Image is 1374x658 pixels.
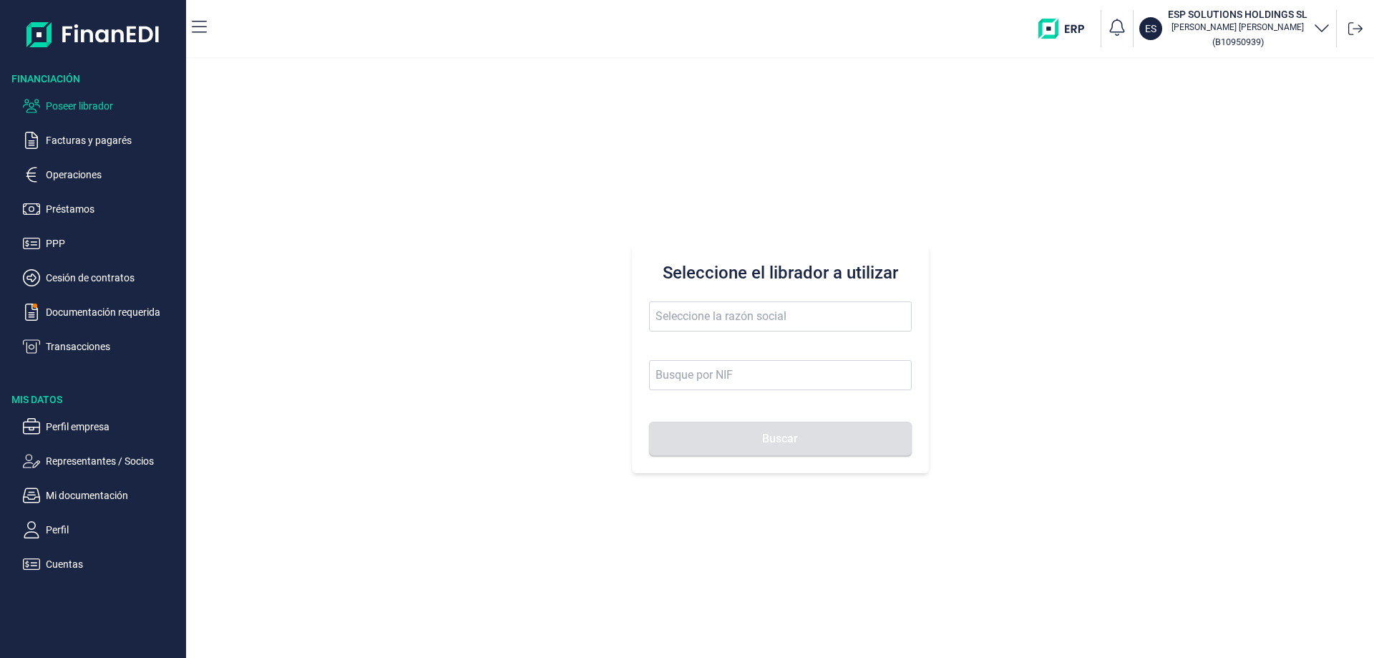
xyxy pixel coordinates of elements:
[649,422,912,456] button: Buscar
[46,556,180,573] p: Cuentas
[649,360,912,390] input: Busque por NIF
[46,521,180,538] p: Perfil
[23,487,180,504] button: Mi documentación
[649,301,912,332] input: Seleccione la razón social
[46,97,180,115] p: Poseer librador
[23,166,180,183] button: Operaciones
[46,200,180,218] p: Préstamos
[649,261,912,284] h3: Seleccione el librador a utilizar
[46,304,180,321] p: Documentación requerida
[1212,37,1264,47] small: Copiar cif
[46,269,180,286] p: Cesión de contratos
[1168,7,1307,21] h3: ESP SOLUTIONS HOLDINGS SL
[1145,21,1156,36] p: ES
[46,235,180,252] p: PPP
[23,453,180,470] button: Representantes / Socios
[23,338,180,355] button: Transacciones
[46,418,180,435] p: Perfil empresa
[1168,21,1307,33] p: [PERSON_NAME] [PERSON_NAME]
[23,304,180,321] button: Documentación requerida
[23,132,180,149] button: Facturas y pagarés
[1139,7,1330,50] button: ESESP SOLUTIONS HOLDINGS SL[PERSON_NAME] [PERSON_NAME](B10950939)
[46,166,180,183] p: Operaciones
[23,418,180,435] button: Perfil empresa
[26,11,160,57] img: Logo de aplicación
[762,433,798,444] span: Buscar
[46,453,180,470] p: Representantes / Socios
[23,521,180,538] button: Perfil
[46,487,180,504] p: Mi documentación
[1038,19,1095,39] img: erp
[23,97,180,115] button: Poseer librador
[46,132,180,149] p: Facturas y pagarés
[23,235,180,252] button: PPP
[23,200,180,218] button: Préstamos
[46,338,180,355] p: Transacciones
[23,556,180,573] button: Cuentas
[23,269,180,286] button: Cesión de contratos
